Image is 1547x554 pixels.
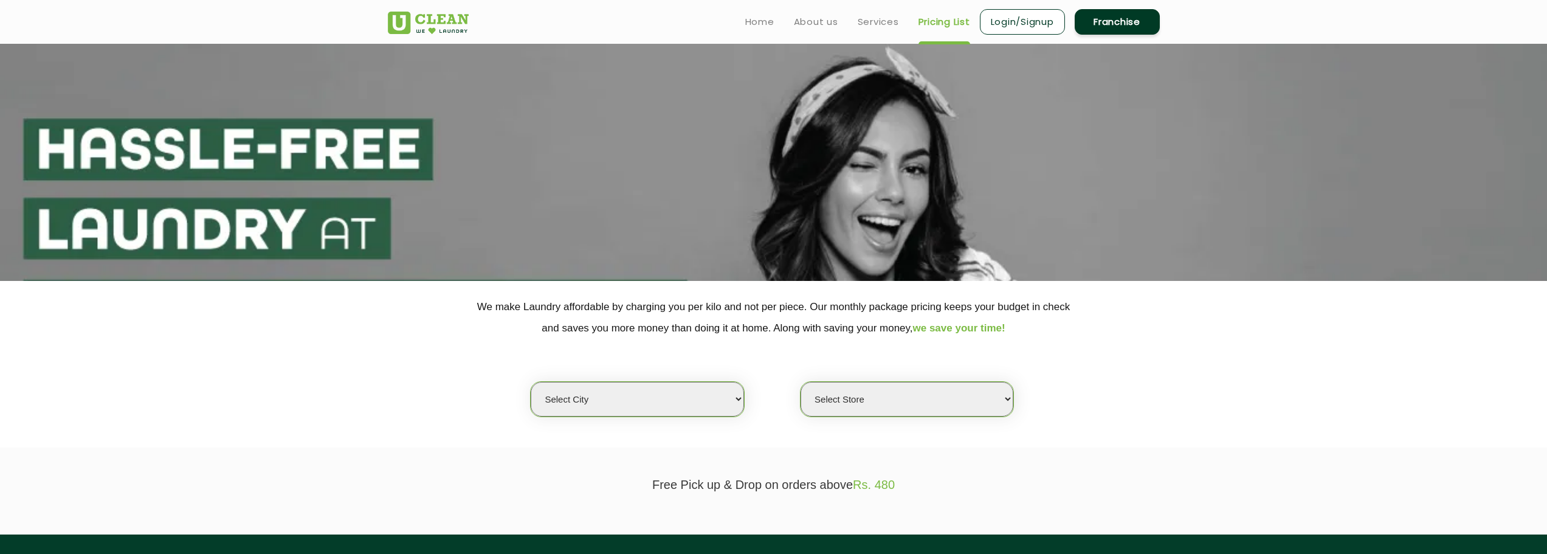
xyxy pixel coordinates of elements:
[858,15,899,29] a: Services
[794,15,838,29] a: About us
[980,9,1065,35] a: Login/Signup
[913,322,1005,334] span: we save your time!
[918,15,970,29] a: Pricing List
[388,478,1160,492] p: Free Pick up & Drop on orders above
[388,12,469,34] img: UClean Laundry and Dry Cleaning
[1075,9,1160,35] a: Franchise
[745,15,774,29] a: Home
[853,478,895,491] span: Rs. 480
[388,296,1160,339] p: We make Laundry affordable by charging you per kilo and not per piece. Our monthly package pricin...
